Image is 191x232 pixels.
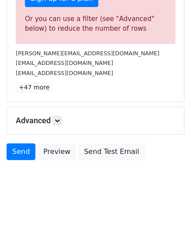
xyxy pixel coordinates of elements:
a: Send Test Email [78,143,145,160]
a: Preview [38,143,76,160]
iframe: Chat Widget [147,190,191,232]
small: [EMAIL_ADDRESS][DOMAIN_NAME] [16,60,113,66]
small: [EMAIL_ADDRESS][DOMAIN_NAME] [16,70,113,76]
a: +47 more [16,82,52,93]
a: Send [7,143,35,160]
small: [PERSON_NAME][EMAIL_ADDRESS][DOMAIN_NAME] [16,50,160,57]
div: Or you can use a filter (see "Advanced" below) to reduce the number of rows [25,14,166,34]
h5: Advanced [16,116,175,125]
